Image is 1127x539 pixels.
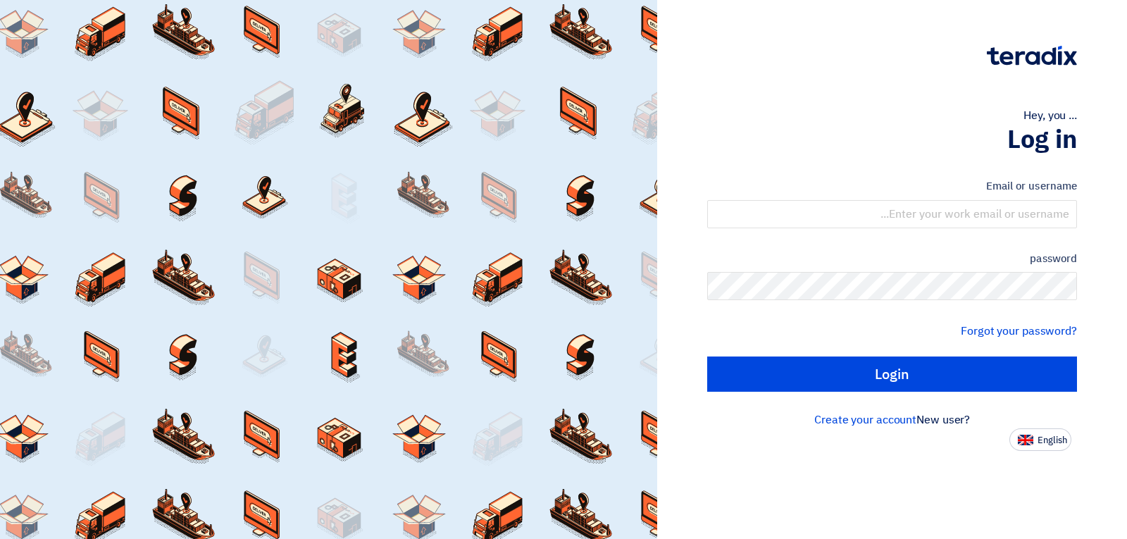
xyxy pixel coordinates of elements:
[707,200,1077,228] input: Enter your work email or username...
[987,46,1077,66] img: Teradix logo
[1007,120,1077,159] font: Log in
[986,178,1077,194] font: Email or username
[1009,428,1071,451] button: English
[814,411,916,428] a: Create your account
[916,411,970,428] font: New user?
[961,323,1077,340] a: Forgot your password?
[1038,433,1067,447] font: English
[1030,251,1077,266] font: password
[1023,107,1077,124] font: Hey, you ...
[707,357,1077,392] input: Login
[1018,435,1033,445] img: en-US.png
